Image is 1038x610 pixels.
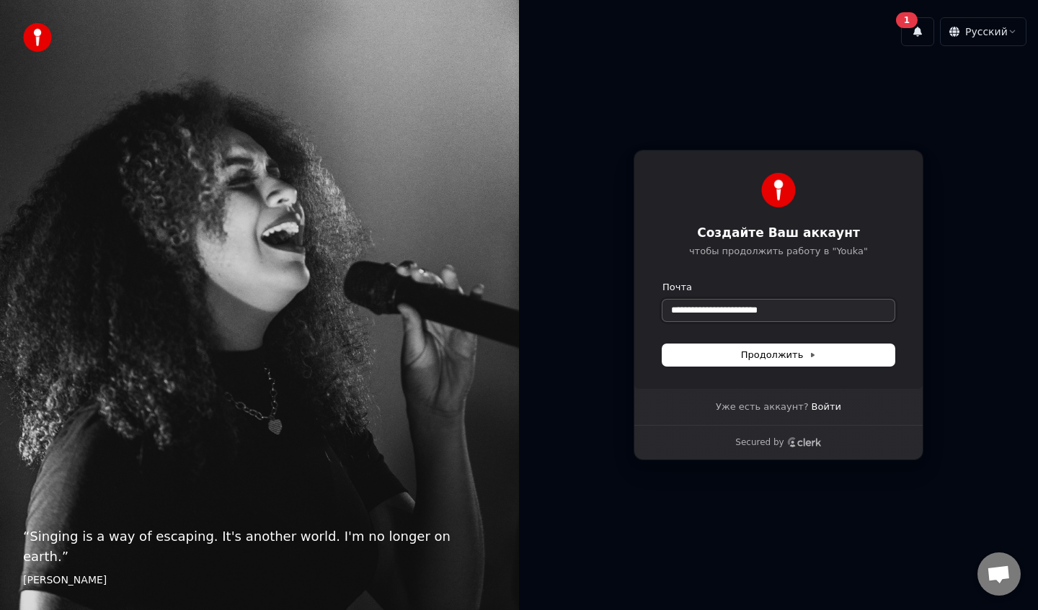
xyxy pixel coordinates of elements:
a: Clerk logo [787,437,822,447]
footer: [PERSON_NAME] [23,573,496,587]
h1: Создайте Ваш аккаунт [662,225,895,242]
label: Почта [662,281,692,294]
p: Secured by [735,437,784,449]
button: 1 [901,17,934,46]
img: youka [23,23,52,52]
p: чтобы продолжить работу в "Youka" [662,245,895,258]
span: Продолжить [741,349,817,362]
img: Youka [761,173,796,207]
div: 1 [896,12,918,28]
div: Открытый чат [977,552,1021,596]
p: “ Singing is a way of escaping. It's another world. I'm no longer on earth. ” [23,526,496,567]
a: Войти [812,400,841,413]
button: Продолжить [662,344,895,366]
span: Уже есть аккаунт? [716,400,809,413]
